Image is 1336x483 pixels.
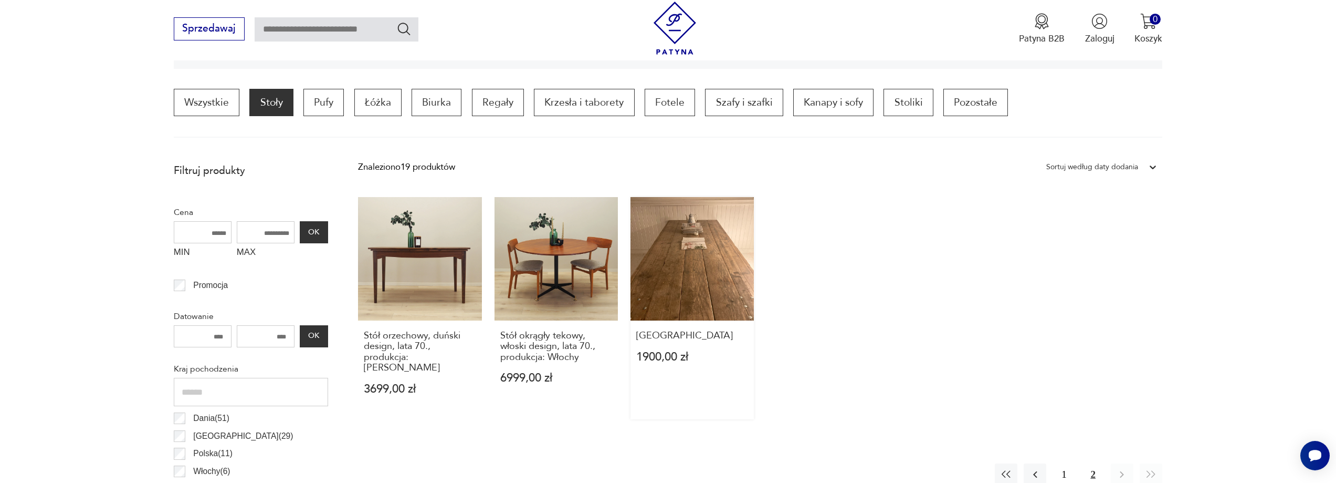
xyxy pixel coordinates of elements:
[500,331,613,363] h3: Stół okrągły tekowy, włoski design, lata 70., produkcja: Włochy
[1134,33,1162,45] p: Koszyk
[396,21,412,36] button: Szukaj
[1150,14,1161,25] div: 0
[648,2,701,55] img: Patyna - sklep z meblami i dekoracjami vintage
[1019,13,1065,45] button: Patyna B2B
[1019,33,1065,45] p: Patyna B2B
[174,243,232,263] label: MIN
[174,164,328,178] p: Filtruj produkty
[174,17,245,40] button: Sprzedawaj
[174,89,239,116] a: Wszystkie
[303,89,344,116] a: Pufy
[358,160,455,174] div: Znaleziono 19 produktów
[636,331,749,341] h3: [GEOGRAPHIC_DATA]
[1085,33,1114,45] p: Zaloguj
[300,221,328,243] button: OK
[193,412,229,425] p: Dania ( 51 )
[943,89,1008,116] a: Pozostałe
[645,89,695,116] a: Fotele
[636,352,749,363] p: 1900,00 zł
[193,279,228,292] p: Promocja
[705,89,783,116] a: Szafy i szafki
[300,325,328,347] button: OK
[193,447,233,460] p: Polska ( 11 )
[193,465,230,478] p: Włochy ( 6 )
[1019,13,1065,45] a: Ikona medaluPatyna B2B
[249,89,293,116] a: Stoły
[534,89,634,116] a: Krzesła i taborety
[1091,13,1108,29] img: Ikonka użytkownika
[1134,13,1162,45] button: 0Koszyk
[174,310,328,323] p: Datowanie
[1046,160,1138,174] div: Sortuj według daty dodania
[174,205,328,219] p: Cena
[364,384,476,395] p: 3699,00 zł
[883,89,933,116] a: Stoliki
[630,197,754,419] a: Stary stół industrialny[GEOGRAPHIC_DATA]1900,00 zł
[412,89,461,116] a: Biurka
[174,362,328,376] p: Kraj pochodzenia
[193,429,293,443] p: [GEOGRAPHIC_DATA] ( 29 )
[793,89,874,116] a: Kanapy i sofy
[237,243,294,263] label: MAX
[1300,441,1330,470] iframe: Smartsupp widget button
[472,89,524,116] a: Regały
[1085,13,1114,45] button: Zaloguj
[1034,13,1050,29] img: Ikona medalu
[495,197,618,419] a: Stół okrągły tekowy, włoski design, lata 70., produkcja: WłochyStół okrągły tekowy, włoski design...
[358,197,481,419] a: Stół orzechowy, duński design, lata 70., produkcja: DaniaStół orzechowy, duński design, lata 70.,...
[174,25,245,34] a: Sprzedawaj
[500,373,613,384] p: 6999,00 zł
[354,89,402,116] a: Łóżka
[364,331,476,374] h3: Stół orzechowy, duński design, lata 70., produkcja: [PERSON_NAME]
[1140,13,1156,29] img: Ikona koszyka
